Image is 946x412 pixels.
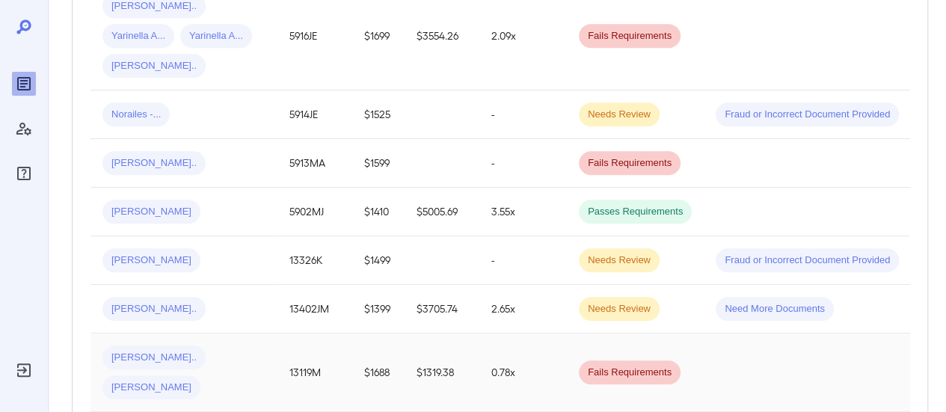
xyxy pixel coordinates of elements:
[405,285,479,333] td: $3705.74
[102,351,206,365] span: [PERSON_NAME]..
[579,108,660,122] span: Needs Review
[102,29,174,43] span: Yarinella A...
[12,358,36,382] div: Log Out
[352,333,405,412] td: $1688
[579,253,660,268] span: Needs Review
[102,59,206,73] span: [PERSON_NAME]..
[277,188,352,236] td: 5902MJ
[352,285,405,333] td: $1399
[716,253,899,268] span: Fraud or Incorrect Document Provided
[277,139,352,188] td: 5913MA
[405,188,479,236] td: $5005.69
[479,333,567,412] td: 0.78x
[102,302,206,316] span: [PERSON_NAME]..
[579,156,681,170] span: Fails Requirements
[579,302,660,316] span: Needs Review
[479,139,567,188] td: -
[579,366,681,380] span: Fails Requirements
[716,108,899,122] span: Fraud or Incorrect Document Provided
[352,188,405,236] td: $1410
[277,90,352,139] td: 5914JE
[479,285,567,333] td: 2.65x
[716,302,834,316] span: Need More Documents
[579,29,681,43] span: Fails Requirements
[405,333,479,412] td: $1319.38
[479,188,567,236] td: 3.55x
[352,139,405,188] td: $1599
[479,90,567,139] td: -
[102,205,200,219] span: [PERSON_NAME]
[102,381,200,395] span: [PERSON_NAME]
[102,108,170,122] span: Norailes -...
[102,253,200,268] span: [PERSON_NAME]
[12,72,36,96] div: Reports
[12,162,36,185] div: FAQ
[12,117,36,141] div: Manage Users
[277,285,352,333] td: 13402JM
[277,333,352,412] td: 13119M
[479,236,567,285] td: -
[277,236,352,285] td: 13326K
[180,29,252,43] span: Yarinella A...
[579,205,692,219] span: Passes Requirements
[102,156,206,170] span: [PERSON_NAME]..
[352,90,405,139] td: $1525
[352,236,405,285] td: $1499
